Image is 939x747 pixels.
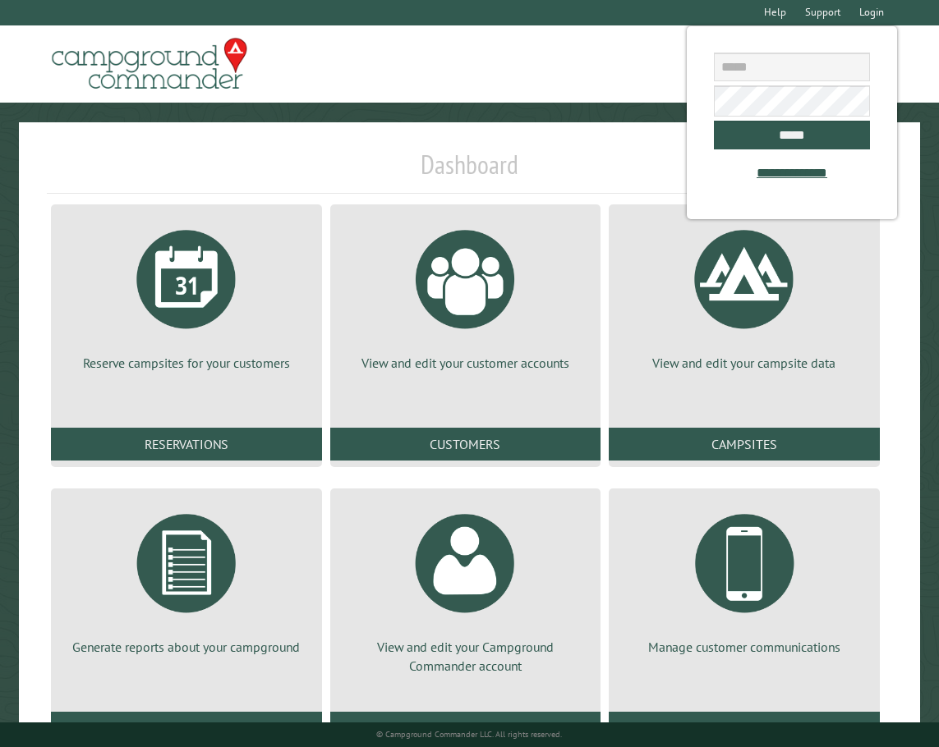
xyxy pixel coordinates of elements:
a: Reserve campsites for your customers [71,218,301,372]
a: Account [330,712,601,745]
a: Reservations [51,428,321,461]
h1: Dashboard [47,149,892,194]
a: View and edit your campsite data [628,218,859,372]
p: Generate reports about your campground [71,638,301,656]
small: © Campground Commander LLC. All rights reserved. [376,729,562,740]
p: View and edit your campsite data [628,354,859,372]
a: Reports [51,712,321,745]
img: Campground Commander [47,32,252,96]
a: Manage customer communications [628,502,859,656]
a: Campsites [609,428,879,461]
a: View and edit your customer accounts [350,218,581,372]
a: View and edit your Campground Commander account [350,502,581,675]
p: Reserve campsites for your customers [71,354,301,372]
p: View and edit your customer accounts [350,354,581,372]
p: Manage customer communications [628,638,859,656]
p: View and edit your Campground Commander account [350,638,581,675]
a: Communications [609,712,879,745]
a: Customers [330,428,601,461]
a: Generate reports about your campground [71,502,301,656]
